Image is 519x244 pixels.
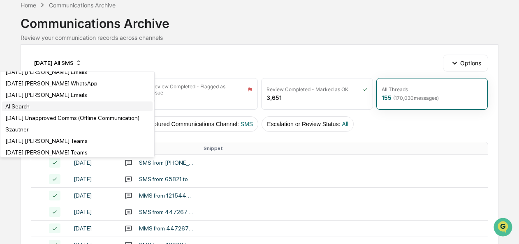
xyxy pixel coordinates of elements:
div: AI Search [5,103,30,110]
div: 🗄️ [60,104,66,110]
iframe: Open customer support [493,217,515,239]
span: SMS [241,121,253,127]
div: [DATE] [74,209,115,215]
a: Powered byPylon [58,138,100,145]
button: Escalation or Review Status:All [262,116,354,132]
div: SMS from 65821 to [PHONE_NUMBER] [139,176,194,182]
div: 155 [382,94,439,101]
div: [DATE] [PERSON_NAME] WhatsApp [5,80,97,87]
div: [DATE] [PERSON_NAME] Teams [5,138,88,144]
th: Snippet [199,142,488,154]
div: Communications Archive [49,2,116,9]
div: 🔎 [8,120,15,126]
a: 🗄️Attestations [56,100,105,115]
div: [DATE] [74,192,115,199]
button: Captured Communications Channel:SMS [141,116,258,132]
div: 🖐️ [8,104,15,110]
div: [DATE] [PERSON_NAME] Teams [5,149,88,156]
div: Start new chat [28,62,135,71]
div: 3,651 [266,94,282,101]
span: Data Lookup [16,119,52,127]
div: We're available if you need us! [28,71,104,77]
div: Communications Archive [21,9,498,31]
img: icon [248,87,253,92]
div: MMS from 447267 to 12673185508 [139,225,194,232]
div: SMS from 447267 to [PHONE_NUMBER] [139,209,194,215]
div: [DATE] All SMS [31,56,85,69]
div: [DATE] [74,176,115,182]
span: All [342,121,348,127]
div: SMS from [PHONE_NUMBER] to 16179132237 [139,159,194,166]
a: 🖐️Preclearance [5,100,56,115]
span: Pylon [82,139,100,145]
img: icon [363,87,368,92]
span: Preclearance [16,103,53,111]
div: Review your communication records across channels [21,34,498,41]
div: Szautner [5,126,28,133]
div: Review Completed - Flagged as Issue [151,83,237,96]
div: [DATE] [PERSON_NAME] Emails [5,92,87,98]
span: Attestations [68,103,102,111]
button: Options [443,55,488,71]
div: [DATE] [74,225,115,232]
div: [DATE] [PERSON_NAME] Emails [5,69,87,75]
button: Start new chat [140,65,150,75]
div: MMS from 12154443056 to 14846804794 [139,192,194,199]
span: ( 170,030 messages) [393,95,439,101]
p: How can we help? [8,17,150,30]
img: 1746055101610-c473b297-6a78-478c-a979-82029cc54cd1 [8,62,23,77]
div: All Threads [382,86,408,92]
div: Review Completed - Marked as OK [266,86,348,92]
div: [DATE] [74,159,115,166]
th: Topic [120,142,199,154]
a: 🔎Data Lookup [5,115,55,130]
div: [DATE] Unapproved Comms (Offline Communication) [5,115,139,121]
div: Home [21,2,36,9]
